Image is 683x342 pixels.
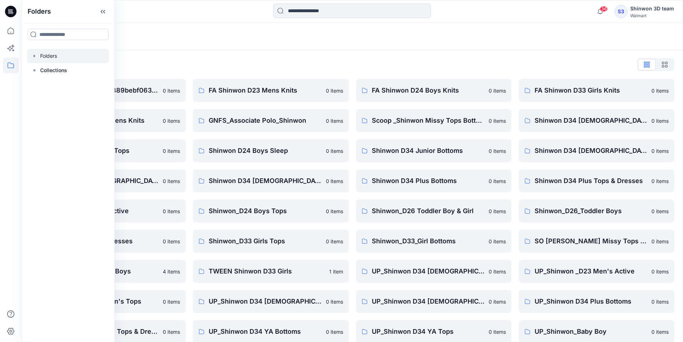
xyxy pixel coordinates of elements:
[326,87,343,94] p: 0 items
[372,296,484,306] p: UP_Shinwon D34 [DEMOGRAPHIC_DATA] Dresses
[356,290,512,313] a: UP_Shinwon D34 [DEMOGRAPHIC_DATA] Dresses0 items
[651,147,669,155] p: 0 items
[193,109,348,132] a: GNFS_Associate Polo_Shinwon0 items
[326,147,343,155] p: 0 items
[326,328,343,336] p: 0 items
[372,327,484,337] p: UP_Shinwon D34 YA Tops
[651,328,669,336] p: 0 items
[372,85,484,95] p: FA Shinwon D24 Boys Knits
[489,177,506,185] p: 0 items
[519,290,674,313] a: UP_Shinwon D34 Plus Bottoms0 items
[163,177,180,185] p: 0 items
[519,260,674,283] a: UP_Shinwon _D23 Men's Active0 items
[193,230,348,253] a: Shinwon_D33 Girls Tops0 items
[372,236,484,246] p: Shinwon_D33_Girl Bottoms
[651,238,669,245] p: 0 items
[519,139,674,162] a: Shinwon D34 [DEMOGRAPHIC_DATA] Active0 items
[209,206,321,216] p: Shinwon_D24 Boys Tops
[163,87,180,94] p: 0 items
[326,207,343,215] p: 0 items
[651,117,669,125] p: 0 items
[326,298,343,305] p: 0 items
[489,268,506,275] p: 0 items
[209,296,321,306] p: UP_Shinwon D34 [DEMOGRAPHIC_DATA] Bottoms
[519,109,674,132] a: Shinwon D34 [DEMOGRAPHIC_DATA] Knit Tops0 items
[193,260,348,283] a: TWEEN Shinwon D33 Girls1 item
[535,176,647,186] p: Shinwon D34 Plus Tops & Dresses
[489,298,506,305] p: 0 items
[651,298,669,305] p: 0 items
[489,117,506,125] p: 0 items
[356,109,512,132] a: Scoop _Shinwon Missy Tops Bottoms Dress0 items
[489,87,506,94] p: 0 items
[630,4,674,13] div: Shinwon 3D team
[193,139,348,162] a: Shinwon D24 Boys Sleep0 items
[519,169,674,192] a: Shinwon D34 Plus Tops & Dresses0 items
[326,238,343,245] p: 0 items
[535,206,647,216] p: Shinwon_D26_Toddler Boys
[193,290,348,313] a: UP_Shinwon D34 [DEMOGRAPHIC_DATA] Bottoms0 items
[651,207,669,215] p: 0 items
[209,85,321,95] p: FA Shinwon D23 Mens Knits
[535,266,647,276] p: UP_Shinwon _D23 Men's Active
[372,206,484,216] p: Shinwon_D26 Toddler Boy & Girl
[163,298,180,305] p: 0 items
[40,66,67,75] p: Collections
[356,79,512,102] a: FA Shinwon D24 Boys Knits0 items
[193,169,348,192] a: Shinwon D34 [DEMOGRAPHIC_DATA] Dresses0 items
[535,236,647,246] p: SO [PERSON_NAME] Missy Tops Bottom Dress
[535,116,647,126] p: Shinwon D34 [DEMOGRAPHIC_DATA] Knit Tops
[356,139,512,162] a: Shinwon D34 Junior Bottoms0 items
[193,200,348,222] a: Shinwon_D24 Boys Tops0 items
[209,266,324,276] p: TWEEN Shinwon D33 Girls
[356,230,512,253] a: Shinwon_D33_Girl Bottoms0 items
[489,147,506,155] p: 0 items
[489,328,506,336] p: 0 items
[209,116,321,126] p: GNFS_Associate Polo_Shinwon
[372,266,484,276] p: UP_Shinwon D34 [DEMOGRAPHIC_DATA] Knit Tops
[535,327,647,337] p: UP_Shinwon_Baby Boy
[372,146,484,156] p: Shinwon D34 Junior Bottoms
[163,268,180,275] p: 4 items
[326,117,343,125] p: 0 items
[535,146,647,156] p: Shinwon D34 [DEMOGRAPHIC_DATA] Active
[163,328,180,336] p: 0 items
[519,79,674,102] a: FA Shinwon D33 Girls Knits0 items
[651,87,669,94] p: 0 items
[356,169,512,192] a: Shinwon D34 Plus Bottoms0 items
[600,6,608,12] span: 36
[519,200,674,222] a: Shinwon_D26_Toddler Boys0 items
[193,79,348,102] a: FA Shinwon D23 Mens Knits0 items
[209,146,321,156] p: Shinwon D24 Boys Sleep
[329,268,343,275] p: 1 item
[372,176,484,186] p: Shinwon D34 Plus Bottoms
[372,116,484,126] p: Scoop _Shinwon Missy Tops Bottoms Dress
[163,147,180,155] p: 0 items
[489,238,506,245] p: 0 items
[209,236,321,246] p: Shinwon_D33 Girls Tops
[489,207,506,215] p: 0 items
[535,85,647,95] p: FA Shinwon D33 Girls Knits
[630,13,674,18] div: Walmart
[209,176,321,186] p: Shinwon D34 [DEMOGRAPHIC_DATA] Dresses
[535,296,647,306] p: UP_Shinwon D34 Plus Bottoms
[163,207,180,215] p: 0 items
[163,117,180,125] p: 0 items
[651,177,669,185] p: 0 items
[326,177,343,185] p: 0 items
[356,260,512,283] a: UP_Shinwon D34 [DEMOGRAPHIC_DATA] Knit Tops0 items
[615,5,627,18] div: S3
[356,200,512,222] a: Shinwon_D26 Toddler Boy & Girl0 items
[209,327,321,337] p: UP_Shinwon D34 YA Bottoms
[519,230,674,253] a: SO [PERSON_NAME] Missy Tops Bottom Dress0 items
[163,238,180,245] p: 0 items
[651,268,669,275] p: 0 items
